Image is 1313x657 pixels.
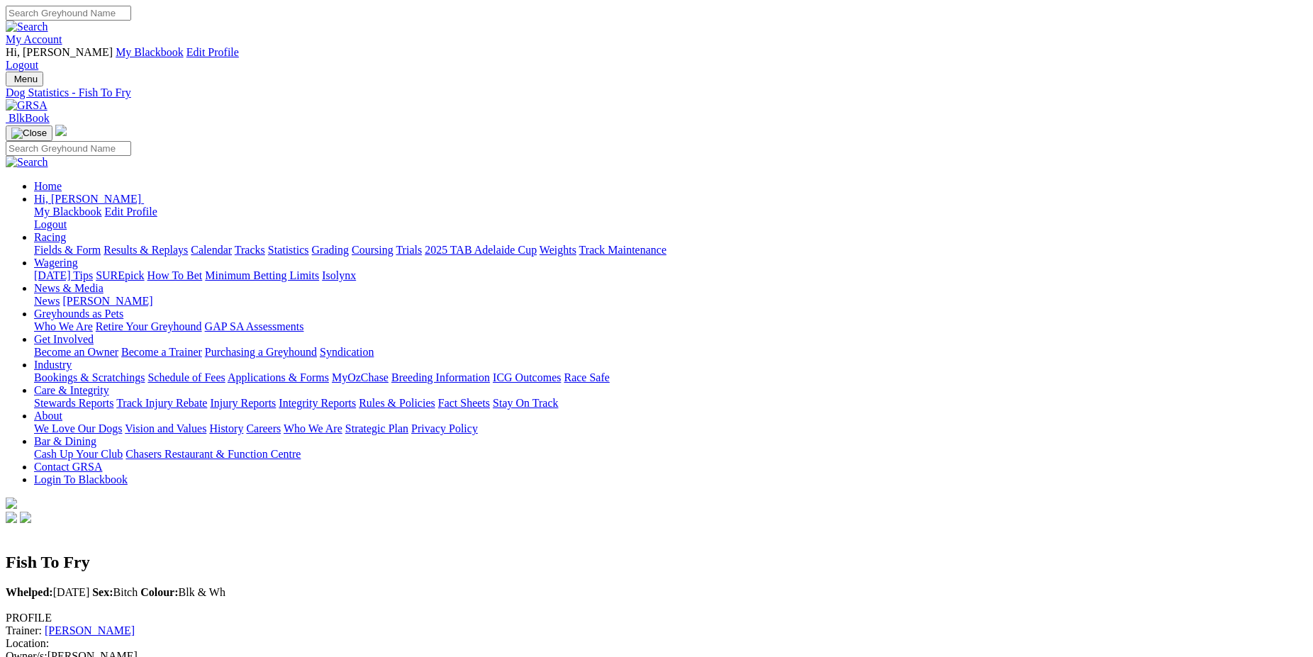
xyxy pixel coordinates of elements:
[6,21,48,33] img: Search
[6,6,131,21] input: Search
[34,410,62,422] a: About
[34,257,78,269] a: Wagering
[140,586,178,598] b: Colour:
[34,269,93,281] a: [DATE] Tips
[205,320,304,332] a: GAP SA Assessments
[140,586,225,598] span: Blk & Wh
[438,397,490,409] a: Fact Sheets
[210,397,276,409] a: Injury Reports
[6,586,89,598] span: [DATE]
[34,346,1307,359] div: Get Involved
[34,448,1307,461] div: Bar & Dining
[6,72,43,86] button: Toggle navigation
[45,624,135,636] a: [PERSON_NAME]
[34,206,1307,231] div: Hi, [PERSON_NAME]
[9,112,50,124] span: BlkBook
[34,193,144,205] a: Hi, [PERSON_NAME]
[6,125,52,141] button: Toggle navigation
[332,371,389,383] a: MyOzChase
[92,586,138,598] span: Bitch
[6,156,48,169] img: Search
[34,269,1307,282] div: Wagering
[6,86,1307,99] a: Dog Statistics - Fish To Fry
[6,99,48,112] img: GRSA
[493,397,558,409] a: Stay On Track
[34,218,67,230] a: Logout
[14,74,38,84] span: Menu
[34,397,1307,410] div: Care & Integrity
[34,461,102,473] a: Contact GRSA
[125,448,301,460] a: Chasers Restaurant & Function Centre
[34,295,60,307] a: News
[411,422,478,434] a: Privacy Policy
[34,320,93,332] a: Who We Are
[34,422,1307,435] div: About
[205,269,319,281] a: Minimum Betting Limits
[34,422,122,434] a: We Love Our Dogs
[6,46,1307,72] div: My Account
[116,397,207,409] a: Track Injury Rebate
[34,384,109,396] a: Care & Integrity
[540,244,576,256] a: Weights
[391,371,490,383] a: Breeding Information
[493,371,561,383] a: ICG Outcomes
[279,397,356,409] a: Integrity Reports
[359,397,435,409] a: Rules & Policies
[34,193,141,205] span: Hi, [PERSON_NAME]
[34,295,1307,308] div: News & Media
[228,371,329,383] a: Applications & Forms
[425,244,537,256] a: 2025 TAB Adelaide Cup
[6,512,17,523] img: facebook.svg
[20,512,31,523] img: twitter.svg
[34,231,66,243] a: Racing
[121,346,202,358] a: Become a Trainer
[125,422,206,434] a: Vision and Values
[6,33,62,45] a: My Account
[6,624,42,636] span: Trainer:
[96,269,144,281] a: SUREpick
[34,206,102,218] a: My Blackbook
[322,269,356,281] a: Isolynx
[34,359,72,371] a: Industry
[96,320,202,332] a: Retire Your Greyhound
[34,333,94,345] a: Get Involved
[246,422,281,434] a: Careers
[105,206,157,218] a: Edit Profile
[11,128,47,139] img: Close
[6,586,53,598] b: Whelped:
[268,244,309,256] a: Statistics
[92,586,113,598] b: Sex:
[579,244,666,256] a: Track Maintenance
[6,498,17,509] img: logo-grsa-white.png
[104,244,188,256] a: Results & Replays
[205,346,317,358] a: Purchasing a Greyhound
[34,320,1307,333] div: Greyhounds as Pets
[284,422,342,434] a: Who We Are
[34,473,128,485] a: Login To Blackbook
[34,346,118,358] a: Become an Owner
[6,46,113,58] span: Hi, [PERSON_NAME]
[235,244,265,256] a: Tracks
[345,422,408,434] a: Strategic Plan
[34,244,1307,257] div: Racing
[191,244,232,256] a: Calendar
[34,180,62,192] a: Home
[396,244,422,256] a: Trials
[34,282,104,294] a: News & Media
[116,46,184,58] a: My Blackbook
[6,637,49,649] span: Location:
[209,422,243,434] a: History
[147,269,203,281] a: How To Bet
[6,112,50,124] a: BlkBook
[34,448,123,460] a: Cash Up Your Club
[34,244,101,256] a: Fields & Form
[62,295,152,307] a: [PERSON_NAME]
[6,141,131,156] input: Search
[34,371,1307,384] div: Industry
[320,346,374,358] a: Syndication
[186,46,239,58] a: Edit Profile
[34,308,123,320] a: Greyhounds as Pets
[55,125,67,136] img: logo-grsa-white.png
[147,371,225,383] a: Schedule of Fees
